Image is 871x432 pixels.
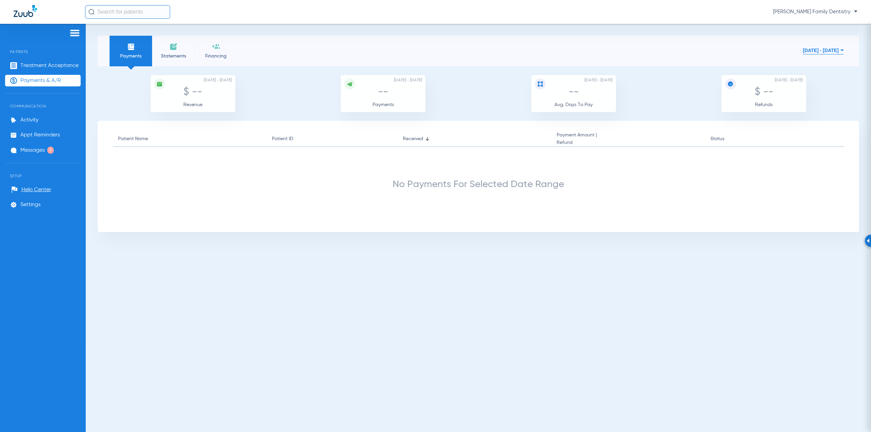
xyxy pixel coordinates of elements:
[272,135,293,143] div: Patient ID
[378,87,388,97] span: --
[867,239,870,243] img: Arrow
[183,102,202,107] span: Revenue
[569,87,579,97] span: --
[169,43,178,51] img: invoices icon
[775,77,803,84] span: [DATE] - [DATE]
[5,39,81,54] span: Patients
[755,87,773,97] span: $ --
[555,102,593,107] span: Avg. Days To Pay
[403,135,546,143] div: Received
[85,5,170,19] input: Search for patients
[5,163,81,178] span: Setup
[837,399,871,432] iframe: Chat Widget
[347,81,353,87] img: icon
[88,9,95,15] img: Search Icon
[773,9,857,15] span: [PERSON_NAME] Family Dentistry
[21,186,51,193] span: Help Center
[20,147,45,154] span: Messages
[200,53,232,60] span: Financing
[373,102,394,107] span: Payments
[118,135,148,143] div: Patient Name
[204,77,232,84] span: [DATE] - [DATE]
[157,81,163,87] img: icon
[755,102,773,107] span: Refunds
[20,117,38,123] span: Activity
[403,135,423,143] div: Received
[20,201,40,208] span: Settings
[20,62,79,69] span: Treatment Acceptance
[710,135,724,143] div: Status
[272,135,392,143] div: Patient ID
[157,53,190,60] span: Statements
[113,181,844,188] div: No Payments For Selected Date Range
[710,135,816,143] div: Status
[212,43,220,51] img: financing icon
[537,81,543,87] img: icon
[20,77,61,84] span: Payments & A/R
[127,43,135,51] img: payments icon
[47,147,54,154] span: 7
[585,77,612,84] span: [DATE] - [DATE]
[69,29,80,37] img: hamburger-icon
[118,135,262,143] div: Patient Name
[183,87,202,97] span: $ --
[394,77,422,84] span: [DATE] - [DATE]
[5,94,81,109] span: Communication
[557,131,597,146] div: Payment Amount |
[115,53,147,60] span: Payments
[14,5,37,17] img: Zuub Logo
[11,186,51,193] a: Help Center
[20,132,60,138] span: Appt Reminders
[727,81,734,87] img: icon
[557,139,597,146] span: Refund
[557,131,700,146] div: Payment Amount |Refund
[803,44,844,57] button: [DATE] - [DATE]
